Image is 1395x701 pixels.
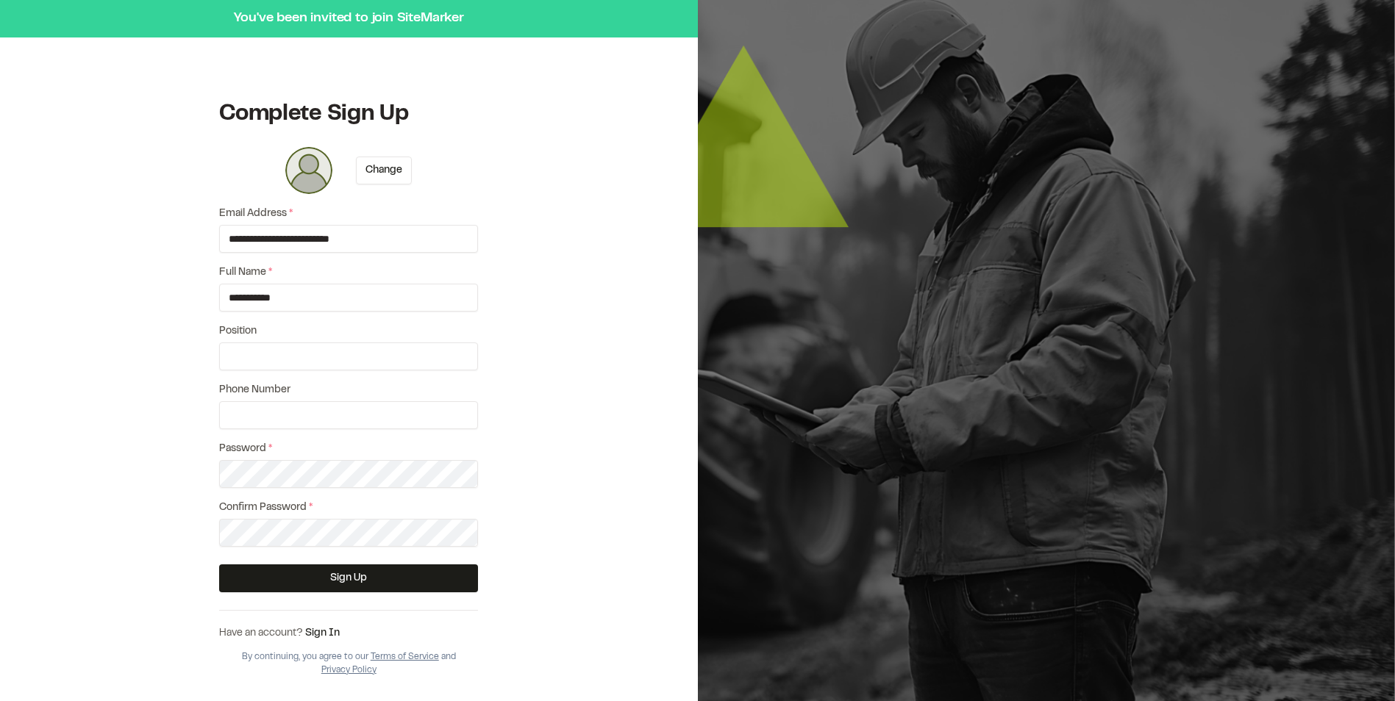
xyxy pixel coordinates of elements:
button: Sign Up [219,564,478,592]
div: Click or Drag and Drop to change photo [285,147,332,194]
div: Have an account? [219,625,478,641]
a: Sign In [305,629,340,638]
button: Terms of Service [371,650,439,664]
label: Phone Number [219,382,478,398]
h1: Complete Sign Up [219,100,478,129]
label: Password [219,441,478,457]
button: Change [356,157,412,184]
label: Confirm Password [219,500,478,516]
label: Full Name [219,265,478,281]
div: By continuing, you agree to our and [219,650,478,677]
img: Profile Photo [285,147,332,194]
label: Email Address [219,206,478,222]
label: Position [219,323,478,339]
button: Privacy Policy [321,664,377,677]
